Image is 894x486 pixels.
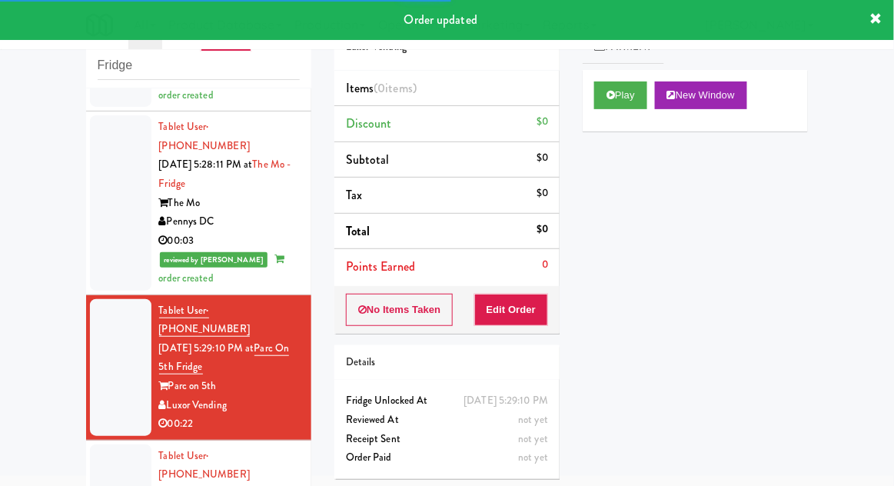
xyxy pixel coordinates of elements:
div: $0 [537,220,548,239]
div: $0 [537,148,548,168]
span: order created [159,68,284,102]
a: The Mo - Fridge [159,157,291,191]
button: New Window [655,82,747,109]
span: Tax [346,186,362,204]
div: [DATE] 5:29:10 PM [464,391,548,411]
a: Tablet User· [PHONE_NUMBER] [159,303,250,338]
span: [DATE] 5:28:11 PM at [159,157,253,171]
div: Receipt Sent [346,430,548,449]
span: not yet [518,412,548,427]
div: Fridge Unlocked At [346,391,548,411]
input: Search vision orders [98,52,300,80]
span: not yet [518,431,548,446]
div: The Mo [159,194,300,213]
div: $0 [537,184,548,203]
span: Items [346,79,417,97]
div: Parc on 5th [159,377,300,396]
div: Reviewed At [346,411,548,430]
a: Tablet User· [PHONE_NUMBER] [159,448,250,482]
span: Total [346,222,371,240]
button: Play [594,82,647,109]
ng-pluralize: items [386,79,414,97]
span: · [PHONE_NUMBER] [159,119,250,153]
span: Discount [346,115,392,132]
div: Order Paid [346,448,548,468]
span: not yet [518,450,548,464]
button: Edit Order [474,294,549,326]
a: Tablet User· [PHONE_NUMBER] [159,119,250,153]
li: Tablet User· [PHONE_NUMBER][DATE] 5:29:10 PM atParc on 5th FridgeParc on 5thLuxor Vending00:22 [86,295,311,441]
div: 00:03 [159,231,300,251]
span: Order updated [404,11,477,28]
div: Pennys DC [159,212,300,231]
span: [DATE] 5:29:10 PM at [159,341,254,355]
span: reviewed by [PERSON_NAME] [160,252,268,268]
span: (0 ) [374,79,417,97]
div: 00:22 [159,414,300,434]
h5: Luxor Vending [346,42,548,53]
span: Points Earned [346,258,415,275]
div: $0 [537,112,548,131]
div: Details [346,353,548,372]
button: No Items Taken [346,294,454,326]
span: Subtotal [346,151,390,168]
span: order created [159,251,284,285]
div: Luxor Vending [159,396,300,415]
li: Tablet User· [PHONE_NUMBER][DATE] 5:28:11 PM atThe Mo - FridgeThe MoPennys DC00:03reviewed by [PE... [86,112,311,295]
div: 0 [542,255,548,275]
